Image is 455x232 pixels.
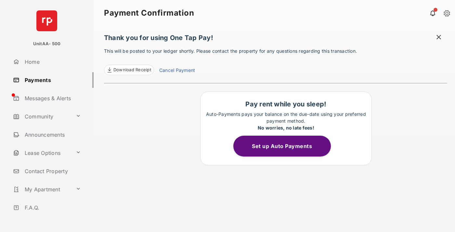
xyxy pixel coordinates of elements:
a: Announcements [10,127,94,143]
span: Download Receipt [113,67,151,73]
a: Cancel Payment [159,67,195,75]
p: This will be posted to your ledger shortly. Please contact the property for any questions regardi... [104,48,447,75]
img: svg+xml;base64,PHN2ZyB4bWxucz0iaHR0cDovL3d3dy53My5vcmcvMjAwMC9zdmciIHdpZHRoPSI2NCIgaGVpZ2h0PSI2NC... [36,10,57,31]
a: Set up Auto Payments [233,143,339,149]
div: No worries, no late fees! [204,124,368,131]
a: Contact Property [10,163,94,179]
a: Community [10,109,73,124]
a: Lease Options [10,145,73,161]
h1: Pay rent while you sleep! [204,100,368,108]
a: Download Receipt [104,65,154,75]
p: Auto-Payments pays your balance on the due-date using your preferred payment method. [204,111,368,131]
a: F.A.Q. [10,200,94,215]
a: Payments [10,72,94,88]
a: Home [10,54,94,70]
a: My Apartment [10,182,73,197]
strong: Payment Confirmation [104,9,194,17]
h1: Thank you for using One Tap Pay! [104,34,447,45]
a: Messages & Alerts [10,90,94,106]
p: UnitAA- 500 [33,41,61,47]
button: Set up Auto Payments [233,136,331,157]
